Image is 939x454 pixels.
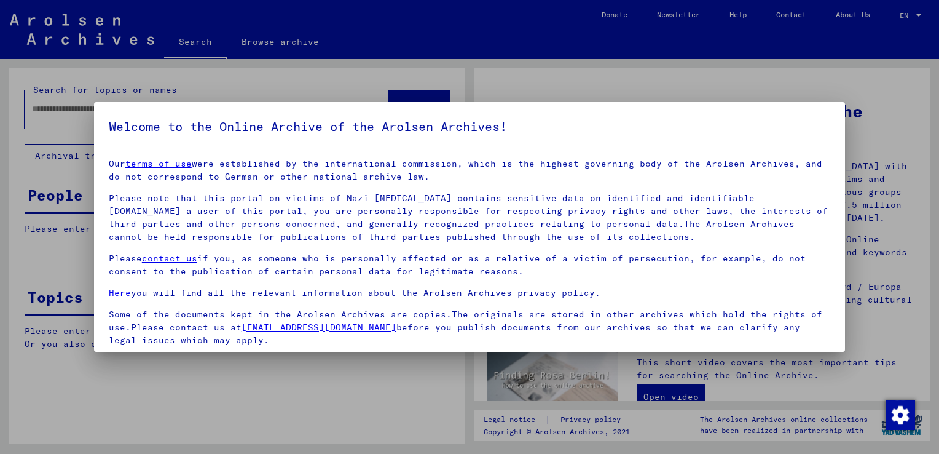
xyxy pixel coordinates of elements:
p: Our were established by the international commission, which is the highest governing body of the ... [109,157,830,183]
p: Please note that this portal on victims of Nazi [MEDICAL_DATA] contains sensitive data on identif... [109,192,830,244]
img: Change consent [886,400,915,430]
a: terms of use [125,158,192,169]
p: Some of the documents kept in the Arolsen Archives are copies.The originals are stored in other a... [109,308,830,347]
a: contact us [142,253,197,264]
p: you will find all the relevant information about the Arolsen Archives privacy policy. [109,287,830,300]
a: [EMAIL_ADDRESS][DOMAIN_NAME] [242,322,396,333]
h5: Welcome to the Online Archive of the Arolsen Archives! [109,117,830,137]
a: Here [109,287,131,298]
p: Please if you, as someone who is personally affected or as a relative of a victim of persecution,... [109,252,830,278]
